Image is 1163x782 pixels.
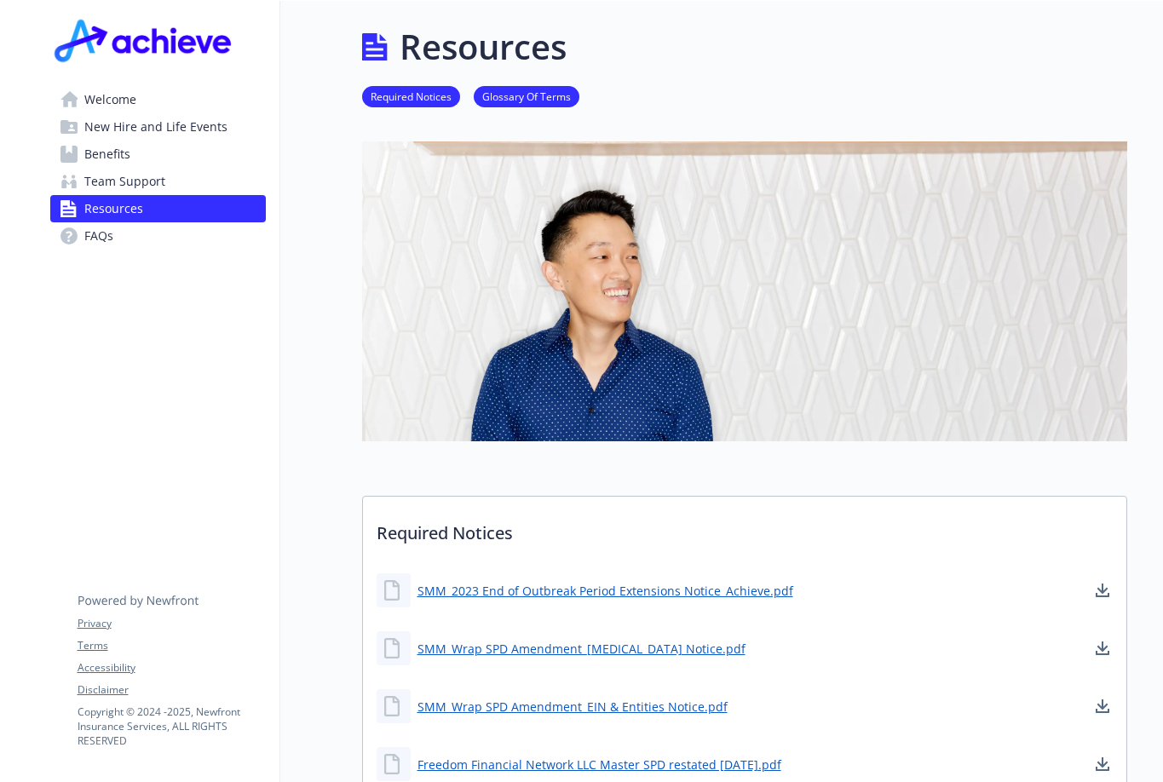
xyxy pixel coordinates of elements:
a: download document [1092,754,1113,774]
p: Copyright © 2024 - 2025 , Newfront Insurance Services, ALL RIGHTS RESERVED [78,704,265,748]
a: Welcome [50,86,266,113]
span: Benefits [84,141,130,168]
a: SMM_Wrap SPD Amendment_EIN & Entities Notice.pdf [417,698,728,716]
a: Benefits [50,141,266,168]
span: Resources [84,195,143,222]
img: resources page banner [362,141,1127,441]
span: Team Support [84,168,165,195]
a: FAQs [50,222,266,250]
a: Disclaimer [78,682,265,698]
a: download document [1092,580,1113,601]
a: Terms [78,638,265,653]
a: SMM_Wrap SPD Amendment_[MEDICAL_DATA] Notice.pdf [417,640,746,658]
a: Accessibility [78,660,265,676]
h1: Resources [400,21,567,72]
a: download document [1092,696,1113,716]
p: Required Notices [363,497,1126,560]
a: Privacy [78,616,265,631]
a: SMM_2023 End of Outbreak Period Extensions Notice_Achieve.pdf [417,582,793,600]
a: download document [1092,638,1113,658]
a: Glossary Of Terms [474,88,579,104]
span: FAQs [84,222,113,250]
a: Team Support [50,168,266,195]
a: New Hire and Life Events [50,113,266,141]
span: Welcome [84,86,136,113]
span: New Hire and Life Events [84,113,227,141]
a: Freedom Financial Network LLC Master SPD restated [DATE].pdf [417,756,781,773]
a: Resources [50,195,266,222]
a: Required Notices [362,88,460,104]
